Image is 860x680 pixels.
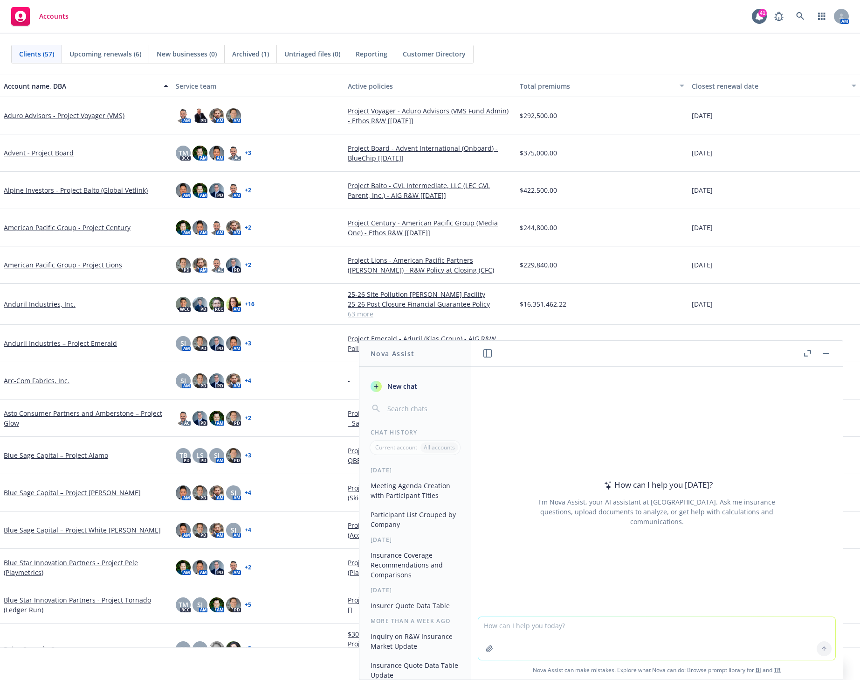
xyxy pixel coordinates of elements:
span: SJ [231,488,236,498]
img: photo [226,108,241,123]
img: photo [226,373,241,388]
a: + 16 [245,301,255,307]
a: Accounts [7,3,72,29]
a: Aduro Advisors - Project Voyager (VMS) [4,111,124,120]
img: photo [226,448,241,463]
span: [DATE] [692,299,713,309]
span: SJ [231,525,236,535]
a: + 2 [245,188,251,193]
div: 41 [758,9,767,17]
img: photo [226,220,241,235]
button: Insurer Quote Data Table [367,598,463,613]
a: Project Balto - GVL Intermediate, LLC (LEC GVL Parent, Inc.) - AIG R&W [[DATE]] [348,181,512,200]
span: [DATE] [692,185,713,195]
button: Active policies [344,75,516,97]
a: Report a Bug [770,7,788,26]
div: Service team [176,81,340,91]
a: Project White [PERSON_NAME] - Blue Sage Capital (Accessories Unlimited) - Ethos R&W [[DATE]] [348,520,512,540]
span: Upcoming renewals (6) [69,49,141,59]
img: photo [176,183,191,198]
img: photo [209,258,224,273]
a: American Pacific Group - Project Century [4,223,131,232]
img: photo [193,411,207,426]
img: photo [209,485,224,500]
img: photo [226,336,241,351]
button: Total premiums [516,75,688,97]
span: Reporting [356,49,387,59]
img: photo [176,523,191,538]
a: 25-26 Site Pollution [PERSON_NAME] Facility [348,289,512,299]
img: photo [226,560,241,575]
div: Total premiums [520,81,674,91]
span: [DATE] [692,111,713,120]
span: [DATE] [692,338,713,348]
span: TM [179,600,188,610]
button: Meeting Agenda Creation with Participant Titles [367,478,463,503]
a: American Pacific Group - Project Lions [4,260,122,270]
a: Project Firepit - Boise Cascade ([PERSON_NAME]) - Ethos R&W ([DATE]) [348,639,512,659]
a: + 4 [245,490,251,496]
span: $16,351,462.22 [520,299,566,309]
span: - [348,376,350,386]
a: + 4 [245,378,251,384]
span: [DATE] [692,260,713,270]
a: Blue Star Innovation Partners - Project Tornado (Ledger Run) [4,595,168,615]
a: Blue Star Innovation Partners - Project Pele (Playmetrics) [4,558,168,577]
img: photo [193,258,207,273]
a: + 3 [245,150,251,156]
span: TM [179,148,188,158]
a: Project [PERSON_NAME] - Blue Sage Capital (Skidpro) - Ethos R&W [4/30.2025] [348,483,512,503]
div: Account name, DBA [4,81,158,91]
a: Anduril Industries, Inc. [4,299,76,309]
img: photo [193,183,207,198]
div: Chat History [359,428,471,436]
img: photo [209,641,224,656]
a: + 3 [245,341,251,346]
a: 63 more [348,309,512,319]
img: photo [226,146,241,161]
a: Project Glow - [GEOGRAPHIC_DATA] (Clean Skin Club) - Sands Point R&W Policy ([DATE]) [348,408,512,428]
span: $229,840.00 [520,260,557,270]
a: + 4 [245,527,251,533]
span: [DATE] [692,148,713,158]
a: TR [774,666,781,674]
img: photo [226,641,241,656]
button: Participant List Grouped by Company [367,507,463,532]
img: photo [193,373,207,388]
a: Switch app [812,7,831,26]
img: photo [209,220,224,235]
img: photo [193,523,207,538]
span: $375,000.00 [520,148,557,158]
span: [DATE] [692,223,713,232]
img: photo [226,597,241,612]
a: BI [756,666,761,674]
a: Anduril Industries – Project Emerald [4,338,117,348]
h1: Nova Assist [371,349,414,358]
span: $725,000.00 [520,338,557,348]
img: photo [176,560,191,575]
img: photo [209,146,224,161]
a: Asto Consumer Partners and Amberstone – Project Glow [4,408,168,428]
button: Inquiry on R&W Insurance Market Update [367,629,463,654]
img: photo [226,258,241,273]
a: + 2 [245,415,251,421]
img: photo [209,336,224,351]
button: Insurance Coverage Recommendations and Comparisons [367,547,463,582]
img: photo [209,108,224,123]
img: photo [193,297,207,312]
img: photo [176,411,191,426]
span: CW [195,644,205,654]
span: SJ [180,376,186,386]
a: Blue Sage Capital – Project Alamo [4,450,108,460]
a: Blue Sage Capital – Project [PERSON_NAME] [4,488,141,498]
span: New chat [385,381,417,391]
span: SJ [180,338,186,348]
img: photo [209,297,224,312]
a: Boise Cascade Company [4,644,80,654]
img: photo [209,560,224,575]
a: Project Century - American Pacific Group (Media One) - Ethos R&W [[DATE]] [348,218,512,238]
